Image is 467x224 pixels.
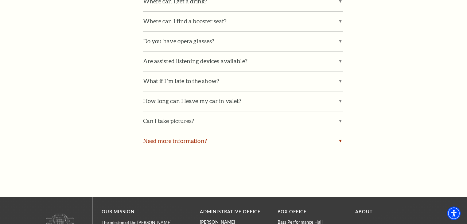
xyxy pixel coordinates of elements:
label: How long can I leave my car in valet? [143,91,343,111]
label: Are assisted listening devices available? [143,51,343,71]
a: About [355,209,373,214]
p: BOX OFFICE [278,208,346,216]
p: OUR MISSION [102,208,178,216]
div: Accessibility Menu [447,207,461,220]
label: What if I’m late to the show? [143,71,343,91]
label: Where can I find a booster seat? [143,11,343,31]
label: Need more information? [143,131,343,151]
label: Do you have opera glasses? [143,31,343,51]
p: Administrative Office [200,208,268,216]
label: Can I take pictures? [143,111,343,131]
